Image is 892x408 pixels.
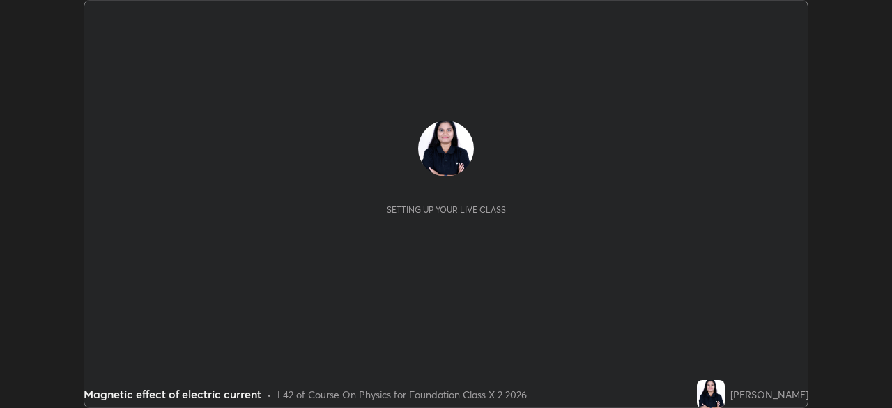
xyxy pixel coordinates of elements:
[277,387,527,402] div: L42 of Course On Physics for Foundation Class X 2 2026
[730,387,808,402] div: [PERSON_NAME]
[84,386,261,402] div: Magnetic effect of electric current
[267,387,272,402] div: •
[697,380,725,408] img: abfed3403e5940d69db7ef5c0e24dee9.jpg
[387,204,506,215] div: Setting up your live class
[418,121,474,176] img: abfed3403e5940d69db7ef5c0e24dee9.jpg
